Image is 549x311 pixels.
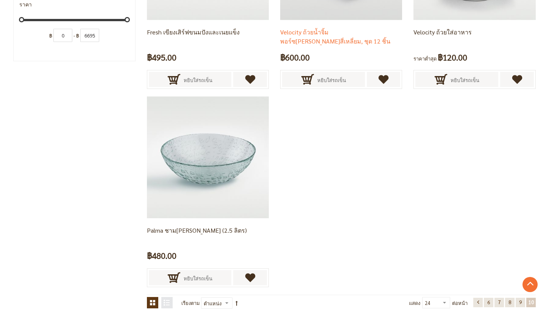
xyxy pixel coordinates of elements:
label: เรียงตาม [181,297,200,309]
span: 8 [508,299,511,305]
span: ฿495.00 [147,50,176,64]
span: 9 [519,299,522,305]
button: หยิบใส่รถเข็น [149,270,232,285]
span: - [73,32,75,39]
span: ฿ [49,32,52,39]
button: หยิบใส่รถเข็น [282,72,365,87]
span: ฿ [76,32,79,39]
div: ราคา [19,2,129,8]
span: 6 [487,299,490,305]
a: เพิ่มไปยังรายการโปรด [233,270,267,285]
img: glass bowl, muti-purpose bowl, salad bowl, fruit bowl, serving bowl, large glass bowl, serving pi... [147,96,269,218]
button: หยิบใส่รถเข็น [149,72,232,87]
button: หยิบใส่รถเข็น [415,72,498,87]
span: ต่อหน้า [452,297,468,309]
span: ฿120.00 [438,50,467,64]
a: เพิ่มไปยังรายการโปรด [500,72,534,87]
a: เพิ่มไปยังรายการโปรด [233,72,267,87]
span: หยิบใส่รถเข็น [317,72,346,89]
span: ฿600.00 [280,50,310,64]
a: Palma ชาม[PERSON_NAME] (2.5 ลิตร) [147,226,247,234]
span: 10 [529,299,534,305]
a: เพิ่มไปยังรายการโปรด [367,72,401,87]
a: Fresh เขียงเสิร์ฟขนมปังและเนยแข็ง [147,28,240,36]
span: 7 [498,299,501,305]
a: 6 [484,298,493,307]
span: ราคาต่ำสุด [413,55,437,62]
a: 7 [494,298,504,307]
a: glass bowl, muti-purpose bowl, salad bowl, fruit bowl, serving bowl, large glass bowl, serving pi... [147,153,269,160]
a: 9 [516,298,525,307]
a: Velocity ถ้วยใส่อาหาร [413,28,472,36]
span: หยิบใส่รถเข็น [184,270,212,287]
span: แสดง [409,300,420,306]
a: 8 [505,298,515,307]
strong: ตาราง [147,297,158,308]
span: หยิบใส่รถเข็น [451,72,479,89]
a: Go to Top [522,277,538,292]
span: ฿480.00 [147,249,176,263]
span: หยิบใส่รถเข็น [184,72,212,89]
a: Velocity ถ้วยน้ำจิ้มพอร์ซ[PERSON_NAME]สี่เหลี่ยม, ชุด 12 ชิ้น [280,28,390,45]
